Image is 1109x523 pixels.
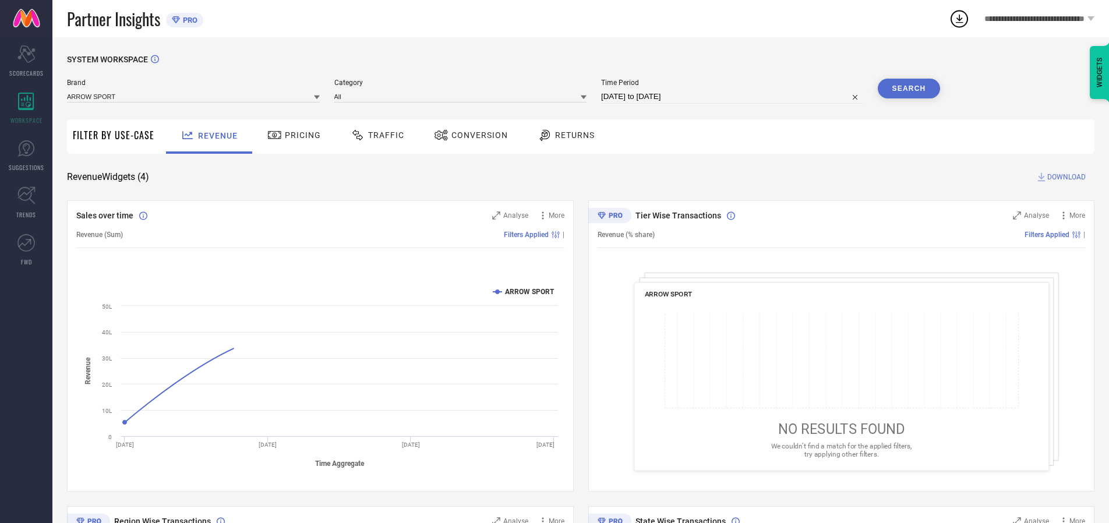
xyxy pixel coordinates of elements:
span: NO RESULTS FOUND [778,421,905,437]
div: Premium [588,208,631,225]
span: Filter By Use-Case [73,128,154,142]
tspan: Time Aggregate [315,460,365,468]
span: | [563,231,564,239]
span: SCORECARDS [9,69,44,77]
span: SYSTEM WORKSPACE [67,55,148,64]
span: DOWNLOAD [1047,171,1086,183]
text: 20L [102,381,112,388]
input: Select time period [601,90,863,104]
span: We couldn’t find a match for the applied filters, try applying other filters. [771,442,912,458]
span: Revenue (% share) [598,231,655,239]
div: Open download list [949,8,970,29]
span: PRO [180,16,197,24]
span: Partner Insights [67,7,160,31]
span: Tier Wise Transactions [635,211,721,220]
text: [DATE] [259,441,277,448]
span: | [1083,231,1085,239]
text: 50L [102,303,112,310]
text: [DATE] [116,441,134,448]
span: Conversion [451,130,508,140]
text: 40L [102,329,112,335]
span: Category [334,79,587,87]
svg: Zoom [492,211,500,220]
span: Analyse [503,211,528,220]
text: ARROW SPORT [505,288,554,296]
span: Traffic [368,130,404,140]
span: Time Period [601,79,863,87]
span: Returns [555,130,595,140]
span: Filters Applied [504,231,549,239]
span: TRENDS [16,210,36,219]
span: FWD [21,257,32,266]
span: Analyse [1024,211,1049,220]
span: SUGGESTIONS [9,163,44,172]
span: ARROW SPORT [644,290,692,298]
text: 0 [108,434,112,440]
text: [DATE] [536,441,554,448]
span: Filters Applied [1025,231,1069,239]
span: Sales over time [76,211,133,220]
span: Revenue Widgets ( 4 ) [67,171,149,183]
svg: Zoom [1013,211,1021,220]
text: [DATE] [402,441,420,448]
span: Brand [67,79,320,87]
tspan: Revenue [84,357,92,384]
text: 30L [102,355,112,362]
span: Pricing [285,130,321,140]
button: Search [878,79,941,98]
span: WORKSPACE [10,116,43,125]
text: 10L [102,408,112,414]
span: More [1069,211,1085,220]
span: Revenue (Sum) [76,231,123,239]
span: More [549,211,564,220]
span: Revenue [198,131,238,140]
